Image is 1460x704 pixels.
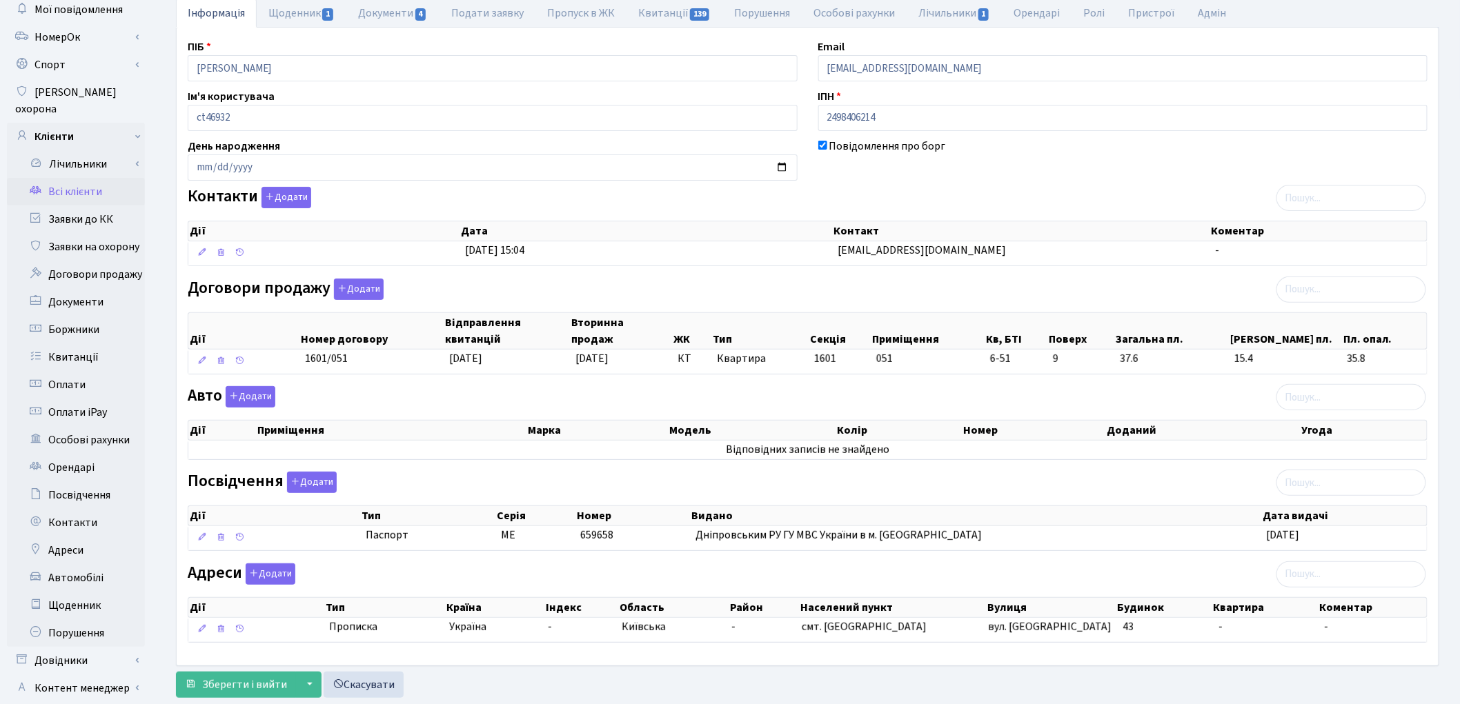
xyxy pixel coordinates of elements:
[818,88,842,105] label: ІПН
[548,619,552,634] span: -
[188,506,360,525] th: Дії
[188,88,275,105] label: Ім'я користувача
[1276,384,1426,410] input: Пошук...
[188,598,324,617] th: Дії
[258,185,311,209] a: Додати
[986,598,1116,617] th: Вулиця
[7,123,145,150] a: Клієнти
[449,351,482,366] span: [DATE]
[324,598,446,617] th: Тип
[34,2,123,17] span: Мої повідомлення
[836,421,962,440] th: Колір
[1210,221,1428,241] th: Коментар
[360,506,496,525] th: Тип
[838,243,1006,258] span: [EMAIL_ADDRESS][DOMAIN_NAME]
[7,674,145,702] a: Контент менеджер
[7,205,145,233] a: Заявки до КК
[256,421,526,440] th: Приміщення
[978,8,989,21] span: 1
[7,454,145,481] a: Орендарі
[7,619,145,647] a: Порушення
[829,138,946,154] label: Повідомлення про борг
[1234,351,1336,367] span: 15.4
[1120,351,1223,367] span: 37.6
[188,138,280,154] label: День народження
[1276,561,1426,587] input: Пошук...
[802,619,927,634] span: смт. [GEOGRAPHIC_DATA]
[672,313,711,349] th: ЖК
[501,527,515,543] span: МЕ
[731,619,736,634] span: -
[7,371,145,399] a: Оплати
[1230,313,1342,349] th: [PERSON_NAME] пл.
[7,536,145,564] a: Адреси
[1319,598,1428,617] th: Коментар
[832,221,1210,241] th: Контакт
[334,279,384,300] button: Договори продажу
[262,187,311,208] button: Контакти
[1261,506,1427,525] th: Дата видачі
[305,351,348,366] span: 1601/051
[460,221,832,241] th: Дата
[7,316,145,343] a: Боржники
[1276,185,1426,211] input: Пошук...
[1047,313,1114,349] th: Поверх
[324,672,404,698] a: Скасувати
[876,351,893,366] span: 051
[575,506,691,525] th: Номер
[575,351,609,366] span: [DATE]
[176,672,296,698] button: Зберегти і вийти
[526,421,669,440] th: Марка
[1053,351,1109,367] span: 9
[7,592,145,619] a: Щоденник
[188,563,295,585] label: Адреси
[1215,243,1219,258] span: -
[622,619,666,634] span: Київська
[188,441,1427,459] td: Відповідних записів не знайдено
[246,563,295,585] button: Адреси
[331,276,384,300] a: Додати
[985,313,1048,349] th: Кв, БТІ
[678,351,706,367] span: КТ
[299,313,444,349] th: Номер договору
[1105,421,1300,440] th: Доданий
[7,426,145,454] a: Особові рахунки
[1300,421,1427,440] th: Угода
[7,343,145,371] a: Квитанції
[188,386,275,408] label: Авто
[799,598,986,617] th: Населений пункт
[1219,619,1223,634] span: -
[1276,276,1426,303] input: Пошук...
[188,472,337,493] label: Посвідчення
[444,313,570,349] th: Відправлення квитанцій
[1267,527,1300,543] span: [DATE]
[188,39,211,55] label: ПІБ
[449,619,537,635] span: Україна
[1276,470,1426,496] input: Пошук...
[7,564,145,592] a: Автомобілі
[570,313,672,349] th: Вторинна продаж
[188,421,256,440] th: Дії
[7,481,145,509] a: Посвідчення
[1324,619,1328,634] span: -
[7,288,145,316] a: Документи
[415,8,426,21] span: 4
[188,279,384,300] label: Договори продажу
[202,677,287,692] span: Зберегти і вийти
[818,39,845,55] label: Email
[7,261,145,288] a: Договори продажу
[988,619,1112,634] span: вул. [GEOGRAPHIC_DATA]
[465,243,524,258] span: [DATE] 15:04
[581,527,614,543] span: 659658
[717,351,803,367] span: Квартира
[366,527,491,543] span: Паспорт
[226,386,275,408] button: Авто
[668,421,836,440] th: Модель
[544,598,618,617] th: Індекс
[1348,351,1421,367] span: 35.8
[729,598,800,617] th: Район
[287,472,337,493] button: Посвідчення
[495,506,575,525] th: Серія
[691,506,1262,525] th: Видано
[871,313,985,349] th: Приміщення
